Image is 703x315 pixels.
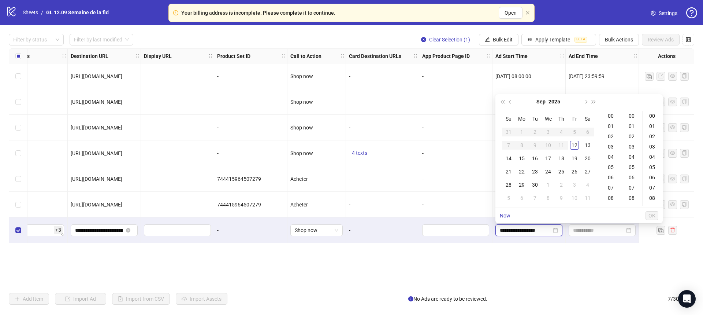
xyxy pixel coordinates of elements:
[181,9,335,17] div: Your billing address is incomplete. Please complete it to continue.
[41,8,43,17] li: /
[658,52,676,60] strong: Actions
[208,54,213,59] span: holder
[349,98,416,106] div: -
[670,99,675,104] span: eye
[429,37,470,43] span: Clear Selection (1)
[670,125,675,130] span: eye
[557,180,566,189] div: 2
[493,37,513,43] span: Bulk Edit
[217,176,261,182] span: 744415964507279
[212,49,214,63] div: Resize Display URL column
[568,139,581,152] td: 2025-09-12
[521,34,596,45] button: Apply TemplateBETA
[570,128,579,136] div: 5
[531,180,539,189] div: 30
[583,194,592,202] div: 11
[9,166,27,192] div: Select row 5
[670,150,675,155] span: eye
[9,63,27,89] div: Select row 1
[637,49,639,63] div: Resize Ad End Time column
[590,94,598,109] button: Next year (Control + right)
[528,125,542,139] td: 2025-09-02
[603,152,620,162] div: 04
[21,8,40,17] a: Sheets
[71,52,108,60] strong: Destination URL
[583,154,592,163] div: 20
[624,172,641,183] div: 06
[502,112,515,125] th: Su
[67,54,72,59] span: holder
[71,202,122,208] span: [URL][DOMAIN_NAME]
[670,73,675,78] span: eye
[542,165,555,178] td: 2025-09-24
[506,94,514,109] button: Previous month (PageUp)
[668,295,694,303] span: 7 / 300 items
[504,194,513,202] div: 5
[344,49,346,63] div: Resize Call to Action column
[644,152,662,162] div: 04
[290,125,313,131] span: Shop now
[644,203,662,213] div: 09
[422,176,424,182] span: -
[555,178,568,191] td: 2025-10-02
[624,203,641,213] div: 09
[9,217,27,243] div: Select row 7
[217,52,250,60] strong: Product Set ID
[570,141,579,150] div: 12
[495,73,531,79] span: [DATE] 08:00:00
[645,7,683,19] a: Settings
[498,94,506,109] button: Last year (Control + left)
[624,111,641,121] div: 00
[422,99,424,105] span: -
[544,194,553,202] div: 8
[9,293,49,305] button: Add Item
[603,142,620,152] div: 03
[62,54,67,59] span: holder
[544,167,553,176] div: 24
[599,34,639,45] button: Bulk Actions
[71,176,122,182] span: [URL][DOMAIN_NAME]
[290,202,308,208] span: Acheter
[624,162,641,172] div: 05
[517,141,526,150] div: 8
[555,139,568,152] td: 2025-09-11
[557,128,566,136] div: 4
[71,73,122,79] span: [URL][DOMAIN_NAME]
[542,152,555,165] td: 2025-09-17
[624,121,641,131] div: 01
[490,49,492,63] div: Resize App Product Page ID column
[583,128,592,136] div: 6
[644,183,662,193] div: 07
[568,152,581,165] td: 2025-09-19
[659,9,677,17] span: Settings
[624,193,641,203] div: 08
[217,226,284,234] div: -
[112,293,170,305] button: Import from CSV
[542,125,555,139] td: 2025-09-03
[517,128,526,136] div: 1
[583,167,592,176] div: 27
[531,141,539,150] div: 9
[670,202,675,207] span: eye
[581,191,594,205] td: 2025-10-11
[644,131,662,142] div: 02
[217,98,284,106] div: -
[583,180,592,189] div: 4
[544,180,553,189] div: 1
[45,8,110,17] a: GL 12.09 Semaine de la fid
[644,172,662,183] div: 06
[570,154,579,163] div: 19
[528,152,542,165] td: 2025-09-16
[422,52,470,60] strong: App Product Page ID
[525,11,530,15] button: close
[340,54,345,59] span: holder
[542,191,555,205] td: 2025-10-08
[581,152,594,165] td: 2025-09-20
[644,111,662,121] div: 00
[528,112,542,125] th: Tu
[217,72,284,80] div: -
[555,152,568,165] td: 2025-09-18
[581,178,594,191] td: 2025-10-04
[568,165,581,178] td: 2025-09-26
[422,202,424,208] span: -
